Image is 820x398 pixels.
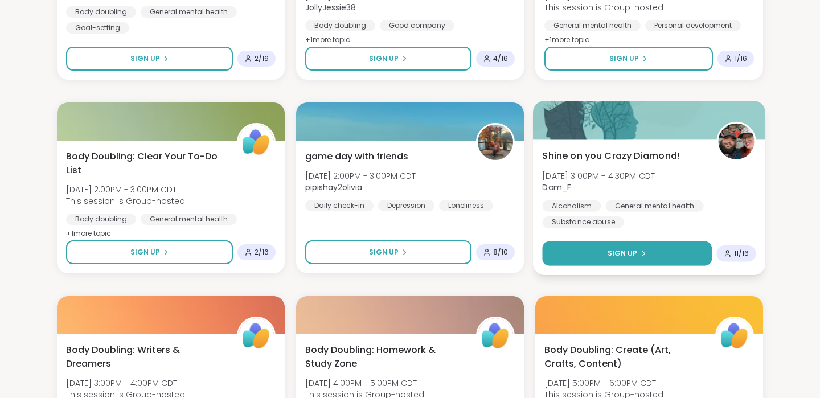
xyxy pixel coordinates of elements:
div: Depression [378,200,434,211]
button: Sign Up [66,240,233,264]
div: Alcoholism [542,200,601,211]
div: General mental health [544,20,641,31]
div: Body doubling [66,6,136,18]
span: [DATE] 3:00PM - 4:00PM CDT [66,378,185,389]
div: General mental health [141,6,237,18]
b: JollyJessie38 [305,2,356,13]
div: Substance abuse [542,216,624,228]
span: 8 / 10 [493,248,508,257]
span: Sign Up [609,54,639,64]
span: This session is Group-hosted [544,2,663,13]
span: [DATE] 2:00PM - 3:00PM CDT [305,170,416,182]
button: Sign Up [305,240,471,264]
img: ShareWell [717,318,752,354]
img: Dom_F [718,124,754,159]
span: This session is Group-hosted [66,195,185,207]
span: [DATE] 5:00PM - 6:00PM CDT [544,378,663,389]
div: Body doubling [305,20,375,31]
div: Daily check-in [305,200,374,211]
div: Personal development [645,20,741,31]
span: Sign Up [130,54,160,64]
b: Dom_F [542,182,571,193]
span: 4 / 16 [493,54,508,63]
button: Sign Up [542,241,712,266]
span: [DATE] 2:00PM - 3:00PM CDT [66,184,185,195]
img: pipishay2olivia [478,125,513,160]
span: Body Doubling: Clear Your To-Do List [66,150,224,177]
span: Shine on you Crazy Diamond! [542,149,680,163]
span: Sign Up [369,54,399,64]
div: Loneliness [439,200,493,211]
button: Sign Up [66,47,233,71]
span: 1 / 16 [735,54,747,63]
div: General mental health [606,200,704,211]
span: 2 / 16 [255,54,269,63]
b: pipishay2olivia [305,182,362,193]
span: 11 / 16 [734,249,749,258]
span: Sign Up [608,248,638,259]
span: Body Doubling: Homework & Study Zone [305,343,464,371]
span: [DATE] 3:00PM - 4:30PM CDT [542,170,655,181]
button: Sign Up [305,47,471,71]
img: ShareWell [239,318,274,354]
button: Sign Up [544,47,713,71]
div: Goal-setting [66,22,129,34]
span: Sign Up [369,247,399,257]
div: Body doubling [66,214,136,225]
span: game day with friends [305,150,408,163]
img: ShareWell [239,125,274,160]
img: ShareWell [478,318,513,354]
span: Body Doubling: Create (Art, Crafts, Content) [544,343,703,371]
span: Body Doubling: Writers & Dreamers [66,343,224,371]
span: [DATE] 4:00PM - 5:00PM CDT [305,378,424,389]
span: Sign Up [130,247,160,257]
span: 2 / 16 [255,248,269,257]
div: Good company [380,20,454,31]
div: General mental health [141,214,237,225]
